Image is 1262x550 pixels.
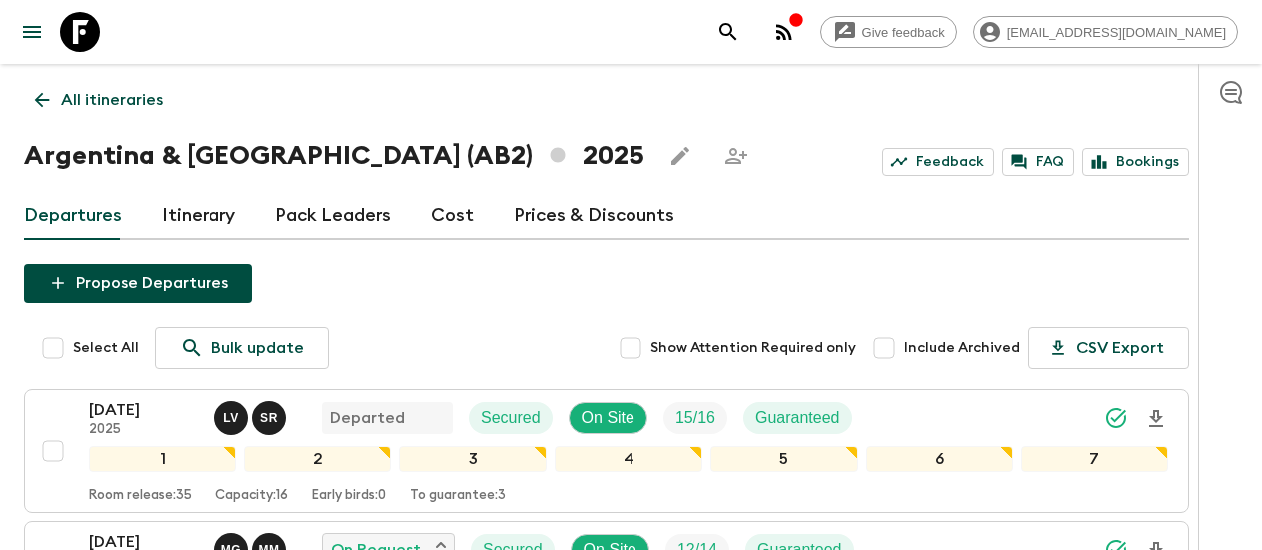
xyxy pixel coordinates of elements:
[555,446,702,472] div: 4
[716,136,756,176] span: Share this itinerary
[851,25,956,40] span: Give feedback
[650,338,856,358] span: Show Attention Required only
[820,16,957,48] a: Give feedback
[514,192,674,240] a: Prices & Discounts
[215,488,288,504] p: Capacity: 16
[275,192,391,240] a: Pack Leaders
[755,406,840,430] p: Guaranteed
[24,80,174,120] a: All itineraries
[675,406,715,430] p: 15 / 16
[1002,148,1074,176] a: FAQ
[89,488,192,504] p: Room release: 35
[904,338,1020,358] span: Include Archived
[410,488,506,504] p: To guarantee: 3
[866,446,1014,472] div: 6
[89,446,236,472] div: 1
[1144,407,1168,431] svg: Download Onboarding
[1021,446,1168,472] div: 7
[12,12,52,52] button: menu
[24,192,122,240] a: Departures
[708,12,748,52] button: search adventures
[312,488,386,504] p: Early birds: 0
[481,406,541,430] p: Secured
[710,446,858,472] div: 5
[1104,406,1128,430] svg: Synced Successfully
[244,446,392,472] div: 2
[214,407,290,423] span: Lucas Valentim, Sol Rodriguez
[211,336,304,360] p: Bulk update
[24,264,252,303] button: Propose Departures
[1082,148,1189,176] a: Bookings
[660,136,700,176] button: Edit this itinerary
[89,422,199,438] p: 2025
[399,446,547,472] div: 3
[973,16,1238,48] div: [EMAIL_ADDRESS][DOMAIN_NAME]
[1028,327,1189,369] button: CSV Export
[882,148,994,176] a: Feedback
[162,192,235,240] a: Itinerary
[73,338,139,358] span: Select All
[663,402,727,434] div: Trip Fill
[431,192,474,240] a: Cost
[996,25,1237,40] span: [EMAIL_ADDRESS][DOMAIN_NAME]
[569,402,647,434] div: On Site
[155,327,329,369] a: Bulk update
[330,406,405,430] p: Departed
[24,389,1189,513] button: [DATE]2025Lucas Valentim, Sol RodriguezDepartedSecuredOn SiteTrip FillGuaranteed1234567Room relea...
[89,398,199,422] p: [DATE]
[469,402,553,434] div: Secured
[24,136,644,176] h1: Argentina & [GEOGRAPHIC_DATA] (AB2) 2025
[582,406,634,430] p: On Site
[61,88,163,112] p: All itineraries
